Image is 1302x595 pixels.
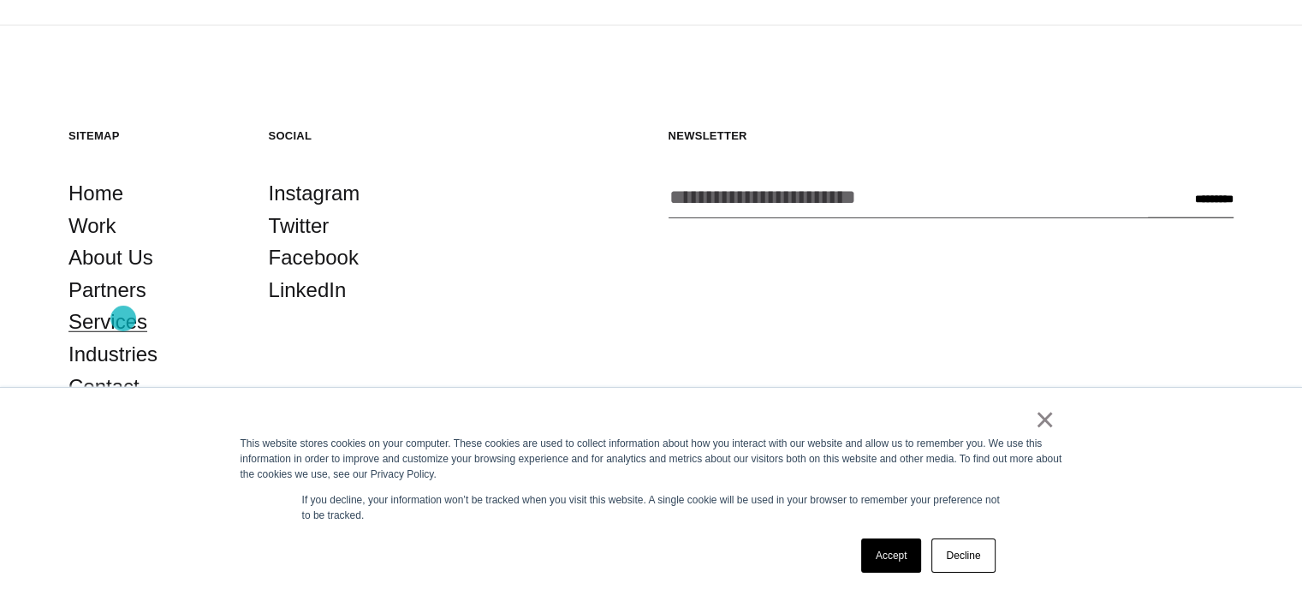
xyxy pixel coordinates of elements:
h5: Sitemap [68,128,235,143]
h5: Newsletter [669,128,1234,143]
a: About Us [68,241,153,274]
h5: Social [269,128,435,143]
a: Home [68,177,123,210]
a: Instagram [269,177,360,210]
a: Decline [931,538,995,573]
a: Industries [68,338,158,371]
a: Services [68,306,147,338]
a: Work [68,210,116,242]
a: Partners [68,274,146,306]
a: Contact [68,371,140,403]
div: This website stores cookies on your computer. These cookies are used to collect information about... [241,436,1062,482]
a: × [1035,412,1055,427]
a: Twitter [269,210,330,242]
p: If you decline, your information won’t be tracked when you visit this website. A single cookie wi... [302,492,1001,523]
a: Accept [861,538,922,573]
a: LinkedIn [269,274,347,306]
a: Facebook [269,241,359,274]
